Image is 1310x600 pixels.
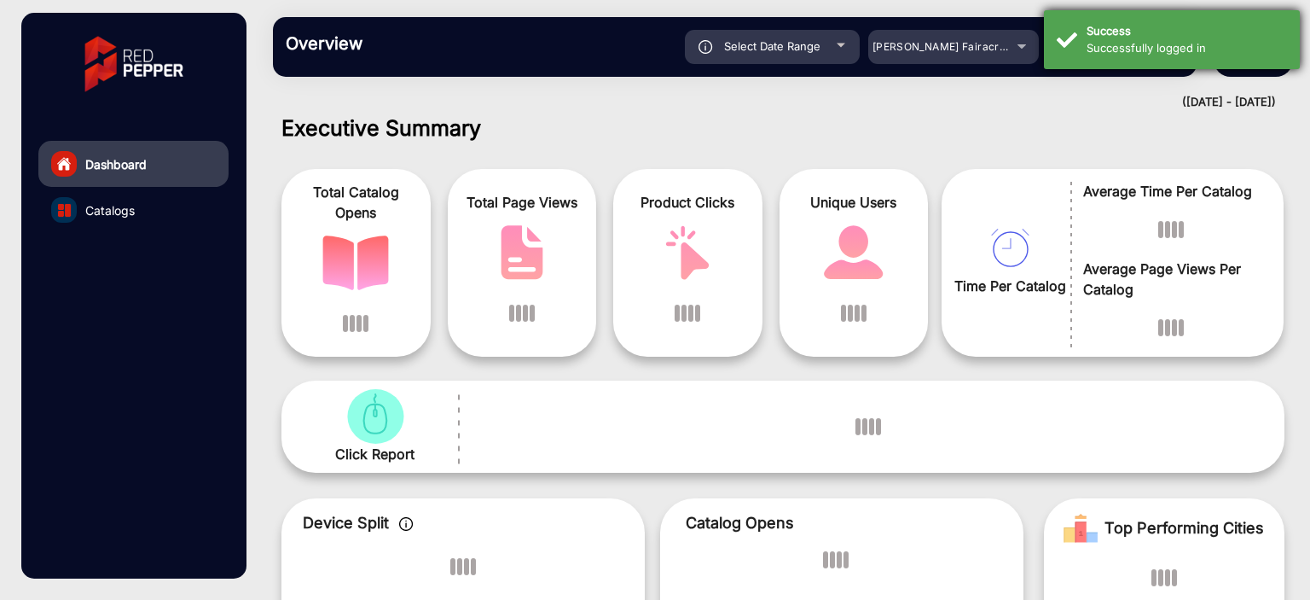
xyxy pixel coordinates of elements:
img: catalog [991,229,1029,267]
span: Dashboard [85,155,147,173]
a: Dashboard [38,141,229,187]
span: Device Split [303,514,389,532]
img: catalog [322,236,389,290]
img: icon [399,517,414,531]
span: Select Date Range [724,39,820,53]
span: Total Page Views [461,192,584,213]
img: catalog [342,389,409,444]
span: Total Catalog Opens [294,182,418,223]
span: Average Time Per Catalog [1083,181,1258,201]
a: Catalogs [38,187,229,233]
span: Unique Users [792,192,916,213]
span: [PERSON_NAME] Fairacre Farms [872,40,1041,53]
img: catalog [58,204,71,217]
div: Successfully logged in [1087,40,1287,57]
img: Rank image [1064,511,1098,545]
div: Success [1087,23,1287,40]
span: Average Page Views Per Catalog [1083,259,1258,300]
img: home [56,156,72,172]
span: Product Clicks [626,192,750,213]
span: Catalogs [85,201,135,219]
span: Click Report [335,444,414,464]
img: vmg-logo [72,21,195,107]
div: ([DATE] - [DATE]) [256,94,1276,111]
span: Top Performing Cities [1104,511,1264,545]
h1: Executive Summary [281,115,1284,141]
img: catalog [820,225,887,280]
img: icon [698,40,713,54]
p: Catalog Opens [686,511,998,534]
img: catalog [489,225,555,280]
h3: Overview [286,33,525,54]
img: catalog [654,225,721,280]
